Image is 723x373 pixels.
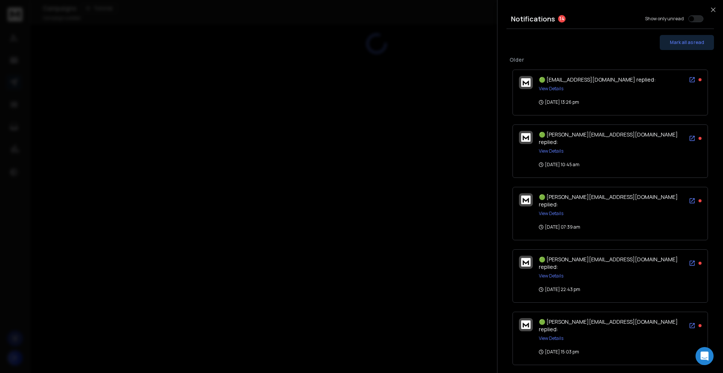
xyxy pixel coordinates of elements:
[539,193,678,208] span: 🟢 [PERSON_NAME][EMAIL_ADDRESS][DOMAIN_NAME] replied:
[511,14,555,24] h3: Notifications
[539,349,579,355] p: [DATE] 15:03 pm
[558,15,566,23] span: 14
[539,335,563,341] button: View Details
[521,258,531,267] img: logo
[521,196,531,204] img: logo
[539,131,678,146] span: 🟢 [PERSON_NAME][EMAIL_ADDRESS][DOMAIN_NAME] replied:
[521,320,531,329] img: logo
[539,256,678,270] span: 🟢 [PERSON_NAME][EMAIL_ADDRESS][DOMAIN_NAME] replied:
[539,287,580,293] p: [DATE] 22:43 pm
[539,162,580,168] p: [DATE] 10:45 am
[509,56,711,64] p: Older
[539,148,563,154] button: View Details
[521,78,531,87] img: logo
[670,39,704,45] span: Mark all as read
[539,76,656,83] span: 🟢 [EMAIL_ADDRESS][DOMAIN_NAME] replied:
[539,318,678,333] span: 🟢 [PERSON_NAME][EMAIL_ADDRESS][DOMAIN_NAME] replied:
[539,224,580,230] p: [DATE] 07:39 am
[539,86,563,92] button: View Details
[539,99,579,105] p: [DATE] 13:26 pm
[696,347,714,365] div: Open Intercom Messenger
[521,133,531,142] img: logo
[645,16,684,22] label: Show only unread
[660,35,714,50] button: Mark all as read
[539,211,563,217] button: View Details
[539,273,563,279] button: View Details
